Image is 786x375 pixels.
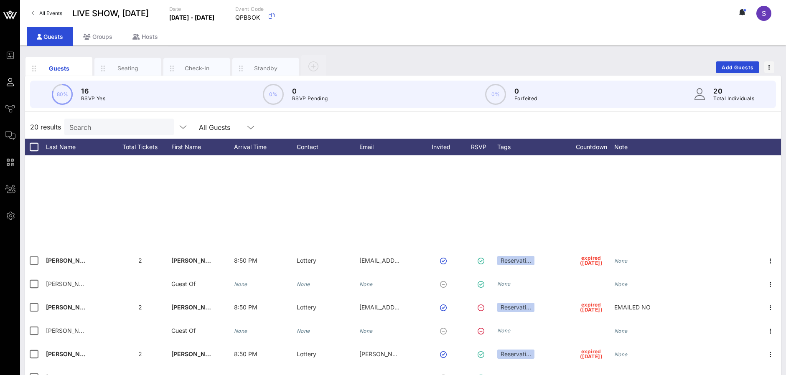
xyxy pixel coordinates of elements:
[762,9,766,18] span: S
[234,257,257,264] span: 8:50 PM
[178,64,216,72] div: Check-In
[30,122,61,132] span: 20 results
[73,27,122,46] div: Groups
[614,281,628,287] i: None
[171,280,196,287] span: Guest Of
[109,139,171,155] div: Total Tickets
[497,139,568,155] div: Tags
[27,7,67,20] a: All Events
[169,13,215,22] p: [DATE] - [DATE]
[297,328,310,334] i: None
[81,94,105,103] p: RSVP Yes
[297,304,316,311] span: Lottery
[297,281,310,287] i: None
[235,5,264,13] p: Event Code
[359,139,422,155] div: Email
[235,13,264,22] p: QPBSOK
[109,64,147,72] div: Seating
[359,257,460,264] span: [EMAIL_ADDRESS][DOMAIN_NAME]
[46,304,95,311] span: [PERSON_NAME]
[713,94,754,103] p: Total Individuals
[497,350,534,359] div: Reservati…
[46,280,94,287] span: [PERSON_NAME]
[756,6,771,21] div: S
[716,61,759,73] button: Add Guests
[81,86,105,96] p: 16
[497,256,534,265] div: Reservati…
[292,86,328,96] p: 0
[41,64,78,73] div: Guests
[194,119,261,135] div: All Guests
[46,350,95,357] span: [PERSON_NAME]
[109,296,171,319] div: 2
[247,64,285,72] div: Standby
[614,139,677,155] div: Note
[580,349,603,359] span: expired ([DATE])
[171,257,221,264] span: [PERSON_NAME]
[109,342,171,366] div: 2
[297,350,316,357] span: Lottery
[359,281,373,287] i: None
[234,139,297,155] div: Arrival Time
[39,10,62,16] span: All Events
[234,304,257,311] span: 8:50 PM
[171,139,234,155] div: First Name
[169,5,215,13] p: Date
[568,139,614,155] div: Countdown
[46,257,95,264] span: [PERSON_NAME]
[359,304,460,311] span: [EMAIL_ADDRESS][DOMAIN_NAME]
[580,256,603,266] span: expired ([DATE])
[171,350,221,357] span: [PERSON_NAME]
[422,139,468,155] div: Invited
[171,304,221,311] span: [PERSON_NAME]
[497,303,534,312] div: Reservati…
[234,328,247,334] i: None
[713,86,754,96] p: 20
[109,249,171,272] div: 2
[580,302,603,312] span: expired ([DATE])
[122,27,168,46] div: Hosts
[721,64,754,71] span: Add Guests
[234,350,257,357] span: 8:50 PM
[614,328,628,334] i: None
[497,281,511,287] i: None
[292,94,328,103] p: RSVP Pending
[497,327,511,334] i: None
[359,350,508,357] span: [PERSON_NAME][EMAIL_ADDRESS][DOMAIN_NAME]
[46,139,109,155] div: Last Name
[27,27,73,46] div: Guests
[614,304,651,311] span: EMAILED NO
[171,327,196,334] span: Guest Of
[614,258,628,264] i: None
[359,328,373,334] i: None
[234,281,247,287] i: None
[297,139,359,155] div: Contact
[468,139,497,155] div: RSVP
[614,351,628,357] i: None
[199,124,230,131] div: All Guests
[297,257,316,264] span: Lottery
[72,7,149,20] span: LIVE SHOW, [DATE]
[46,327,94,334] span: [PERSON_NAME]
[514,86,537,96] p: 0
[514,94,537,103] p: Forfeited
